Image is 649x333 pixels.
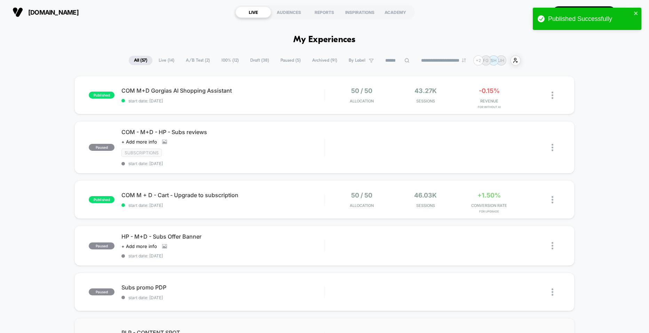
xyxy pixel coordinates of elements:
[483,58,489,63] p: FG
[350,203,374,208] span: Allocation
[351,192,372,199] span: 50 / 50
[121,233,324,240] span: HP - M+D - Subs Offer Banner
[342,7,378,18] div: INSPIRATIONS
[552,144,553,151] img: close
[473,55,483,65] div: + 2
[121,87,324,94] span: COM M+D Gorgias AI Shopping Assistant
[275,56,306,65] span: Paused ( 5 )
[236,7,271,18] div: LIVE
[129,56,152,65] span: All ( 57 )
[552,196,553,203] img: close
[552,288,553,296] img: close
[479,87,500,94] span: -0.15%
[121,203,324,208] span: start date: [DATE]
[552,92,553,99] img: close
[121,295,324,300] span: start date: [DATE]
[621,5,639,20] button: UH
[350,99,374,103] span: Allocation
[623,6,636,19] div: UH
[89,144,114,151] span: paused
[459,203,519,208] span: CONVERSION RATE
[395,203,456,208] span: Sessions
[89,242,114,249] span: paused
[462,58,466,62] img: end
[121,161,324,166] span: start date: [DATE]
[10,7,81,18] button: [DOMAIN_NAME]
[121,98,324,103] span: start date: [DATE]
[459,105,519,109] span: for Without AI
[121,129,324,135] span: COM - M+D - HP - Subs reviews
[181,56,215,65] span: A/B Test ( 2 )
[89,288,114,295] span: paused
[28,9,79,16] span: [DOMAIN_NAME]
[498,58,504,63] p: UH
[121,243,157,249] span: + Add more info
[548,15,632,23] div: Published Successfully
[414,87,437,94] span: 43.27k
[552,242,553,249] img: close
[13,7,23,17] img: Visually logo
[477,192,501,199] span: +1.50%
[293,35,356,45] h1: My Experiences
[121,253,324,258] span: start date: [DATE]
[89,92,114,99] span: published
[414,192,437,199] span: 46.03k
[121,149,162,157] span: subscriptions
[349,58,365,63] span: By Label
[245,56,274,65] span: Draft ( 38 )
[121,139,157,145] span: + Add more info
[153,56,180,65] span: Live ( 14 )
[121,192,324,199] span: COM M + D - Cart - Upgrade to subscription
[351,87,372,94] span: 50 / 50
[395,99,456,103] span: Sessions
[459,99,519,103] span: REVENUE
[307,7,342,18] div: REPORTS
[378,7,413,18] div: ACADEMY
[634,10,639,17] button: close
[121,284,324,291] span: Subs promo PDP
[89,196,114,203] span: published
[271,7,307,18] div: AUDIENCES
[307,56,342,65] span: Archived ( 91 )
[491,58,497,63] p: SH
[459,210,519,213] span: for Upgrade
[216,56,244,65] span: 100% ( 12 )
